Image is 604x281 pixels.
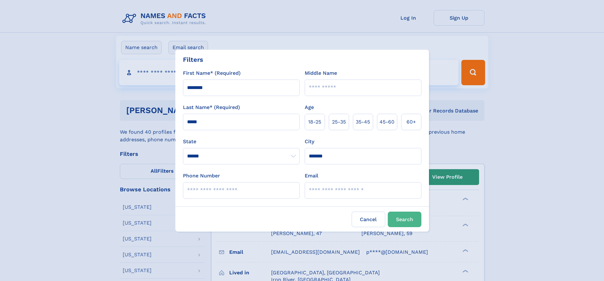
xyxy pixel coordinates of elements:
label: Email [305,172,318,180]
label: Phone Number [183,172,220,180]
div: Filters [183,55,203,64]
span: 18‑25 [308,118,321,126]
label: State [183,138,300,145]
label: Cancel [352,212,385,227]
label: Last Name* (Required) [183,104,240,111]
button: Search [388,212,421,227]
span: 35‑45 [356,118,370,126]
label: City [305,138,314,145]
label: Age [305,104,314,111]
label: Middle Name [305,69,337,77]
label: First Name* (Required) [183,69,241,77]
span: 25‑35 [332,118,346,126]
span: 45‑60 [380,118,394,126]
span: 60+ [406,118,416,126]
